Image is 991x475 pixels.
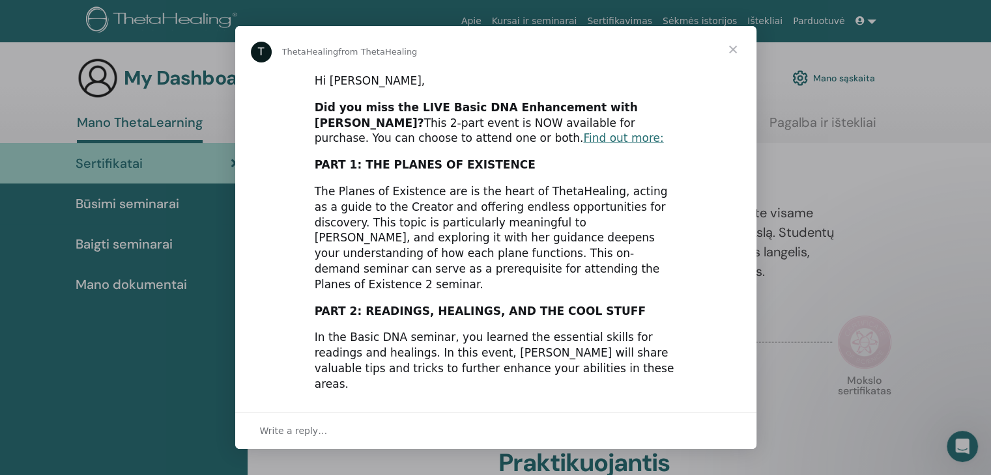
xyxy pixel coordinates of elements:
b: Did you miss the LIVE Basic DNA Enhancement with [PERSON_NAME]? [315,101,638,129]
span: Close [710,26,756,73]
b: PART 1: THE PLANES OF EXISTENCE [315,158,536,171]
b: PART 2: READINGS, HEALINGS, AND THE COOL STUFF [315,305,646,318]
div: Profile image for ThetaHealing [251,42,272,62]
span: from ThetaHealing [338,47,417,57]
div: In the Basic DNA seminar, you learned the essential skills for readings and healings. In this eve... [315,330,677,392]
a: Find out more: [583,131,663,144]
div: This 2-part event is NOW available for purchase. You can choose to attend one or both. [315,100,677,146]
div: The Planes of Existence are is the heart of ThetaHealing, acting as a guide to the Creator and of... [315,184,677,293]
span: Write a reply… [260,422,328,439]
span: ThetaHealing [282,47,339,57]
div: Hi [PERSON_NAME], [315,74,677,89]
div: Open conversation and reply [235,412,756,449]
